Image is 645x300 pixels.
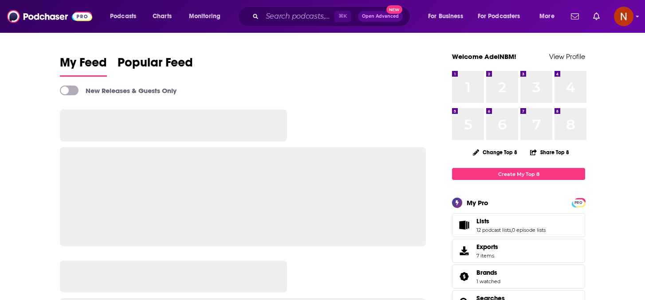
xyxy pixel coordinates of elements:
span: Exports [476,243,498,251]
span: More [539,10,555,23]
div: My Pro [467,199,488,207]
span: ⌘ K [334,11,351,22]
button: Open AdvancedNew [358,11,403,22]
a: My Feed [60,55,107,77]
button: open menu [183,9,232,23]
span: Charts [153,10,172,23]
span: Exports [455,245,473,257]
input: Search podcasts, credits, & more... [262,9,334,23]
a: Show notifications dropdown [590,9,603,24]
span: My Feed [60,55,107,75]
button: Share Top 8 [530,144,570,161]
span: Monitoring [189,10,220,23]
a: Charts [147,9,177,23]
button: Show profile menu [614,7,633,26]
button: open menu [533,9,566,23]
a: 0 episode lists [512,227,546,233]
span: Brands [476,269,497,277]
span: For Podcasters [478,10,520,23]
a: Exports [452,239,585,263]
button: open menu [422,9,474,23]
a: Brands [455,270,473,283]
a: PRO [573,199,584,206]
span: Podcasts [110,10,136,23]
span: Brands [452,265,585,288]
a: 12 podcast lists [476,227,511,233]
a: Lists [476,217,546,225]
button: open menu [104,9,148,23]
img: Podchaser - Follow, Share and Rate Podcasts [7,8,92,25]
div: Search podcasts, credits, & more... [246,6,419,27]
a: Lists [455,219,473,231]
span: PRO [573,199,584,206]
span: 7 items [476,253,498,259]
button: Change Top 8 [468,147,523,158]
a: Welcome AdelNBM! [452,52,516,61]
a: Create My Top 8 [452,168,585,180]
a: Brands [476,269,500,277]
img: User Profile [614,7,633,26]
a: View Profile [549,52,585,61]
a: Popular Feed [118,55,193,77]
span: New [386,5,402,14]
span: Logged in as AdelNBM [614,7,633,26]
a: 1 watched [476,278,500,284]
button: open menu [472,9,533,23]
span: Lists [476,217,489,225]
a: New Releases & Guests Only [60,86,177,95]
span: Open Advanced [362,14,399,19]
span: Lists [452,213,585,237]
span: Popular Feed [118,55,193,75]
a: Show notifications dropdown [567,9,582,24]
span: For Business [428,10,463,23]
span: , [511,227,512,233]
